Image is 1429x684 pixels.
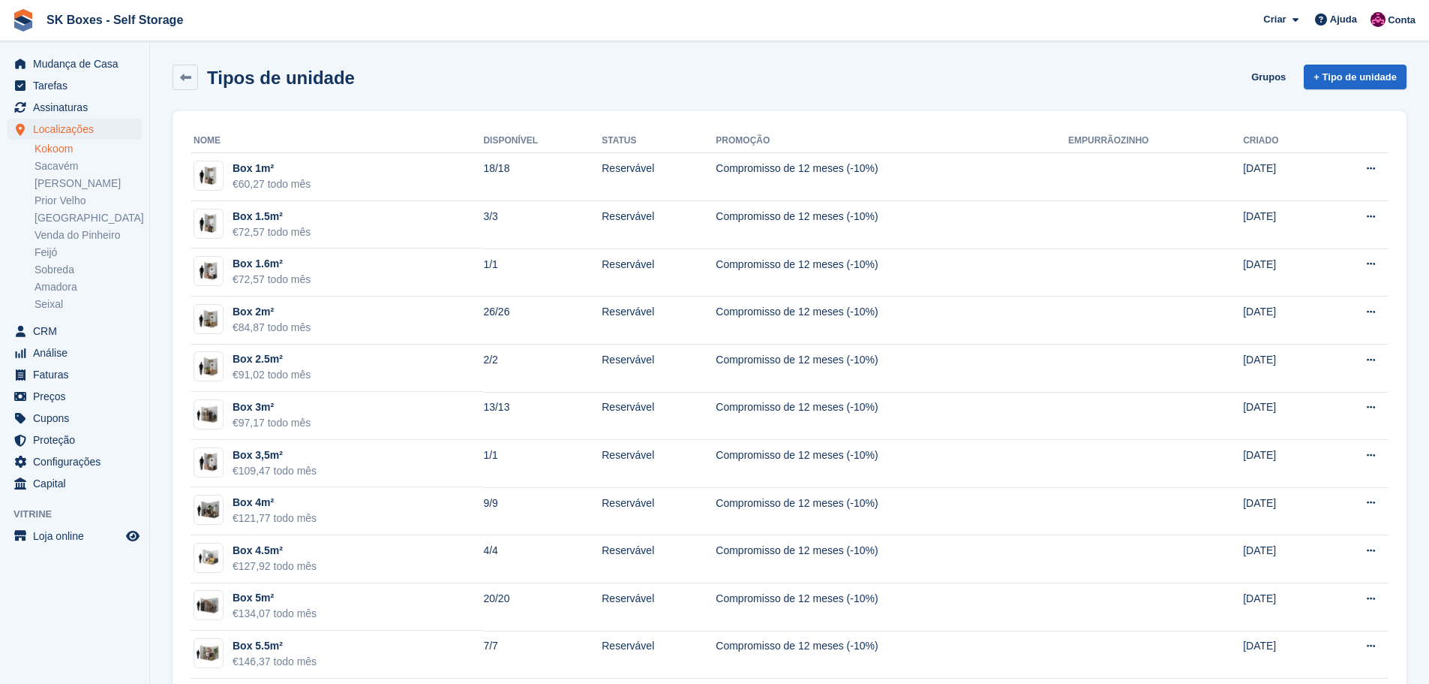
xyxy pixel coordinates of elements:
[8,473,142,494] a: menu
[602,535,716,583] td: Reservável
[33,97,123,118] span: Assinaturas
[233,176,311,192] div: €60,27 todo mês
[602,201,716,249] td: Reservável
[602,487,716,535] td: Reservável
[8,451,142,472] a: menu
[8,97,142,118] a: menu
[33,342,123,363] span: Análise
[1243,297,1320,345] td: [DATE]
[1243,440,1320,488] td: [DATE]
[35,176,142,191] a: [PERSON_NAME]
[8,429,142,450] a: menu
[1243,392,1320,440] td: [DATE]
[1243,535,1320,583] td: [DATE]
[1243,583,1320,631] td: [DATE]
[716,440,1068,488] td: Compromisso de 12 meses (-10%)
[233,256,311,272] div: Box 1.6m²
[1330,12,1357,27] span: Ajuda
[194,404,223,426] img: 32-sqft-unit.jpg
[483,345,602,393] td: 2/2
[716,129,1068,153] th: Promoção
[716,583,1068,631] td: Compromisso de 12 meses (-10%)
[233,415,311,431] div: €97,17 todo mês
[483,297,602,345] td: 26/26
[233,320,311,336] div: €84,87 todo mês
[33,119,123,140] span: Localizações
[233,463,317,479] div: €109,47 todo mês
[483,487,602,535] td: 9/9
[35,280,142,294] a: Amadora
[8,526,142,547] a: menu
[483,153,602,201] td: 18/18
[483,201,602,249] td: 3/3
[483,535,602,583] td: 4/4
[602,345,716,393] td: Reservável
[35,211,142,225] a: [GEOGRAPHIC_DATA]
[35,246,142,260] a: Feijó
[1243,631,1320,679] td: [DATE]
[35,297,142,312] a: Seixal
[124,527,142,545] a: Loja de pré-visualização
[8,364,142,385] a: menu
[1243,487,1320,535] td: [DATE]
[233,590,317,606] div: Box 5m²
[8,75,142,96] a: menu
[8,342,142,363] a: menu
[233,559,317,574] div: €127,92 todo mês
[194,643,223,664] img: 64-sqft-unit.jpg
[602,631,716,679] td: Reservável
[1370,12,1385,27] img: Joana Alegria
[233,638,317,654] div: Box 5.5m²
[483,129,602,153] th: Disponível
[35,194,142,208] a: Prior Velho
[716,535,1068,583] td: Compromisso de 12 meses (-10%)
[233,351,311,367] div: Box 2.5m²
[194,212,223,234] img: 15-sqft-unit%20(6).jpg
[233,161,311,176] div: Box 1m²
[602,583,716,631] td: Reservável
[1263,12,1286,27] span: Criar
[1243,153,1320,201] td: [DATE]
[8,321,142,342] a: menu
[602,129,716,153] th: Status
[35,159,142,173] a: Sacavém
[8,53,142,74] a: menu
[233,209,311,224] div: Box 1.5m²
[12,9,35,32] img: stora-icon-8386f47178a22dfd0bd8f6a31ec36ba5ce8667c1dd55bd0f319d3a0aa187defe.svg
[233,272,311,288] div: €72,57 todo mês
[233,543,317,559] div: Box 4.5m²
[1243,249,1320,297] td: [DATE]
[33,526,123,547] span: Loja online
[194,309,223,330] img: 25-sqft-unit.jpg
[1068,129,1243,153] th: Empurrãozinho
[194,356,223,378] img: 25-sqft-unit.jpg
[194,261,223,282] img: 20-sqft-unit%20(1).jpg
[194,499,223,521] img: 40-sqft-unit%20(1).jpg
[602,249,716,297] td: Reservável
[207,68,355,88] h2: Tipos de unidade
[8,386,142,407] a: menu
[233,399,311,415] div: Box 3m²
[233,511,317,526] div: €121,77 todo mês
[233,304,311,320] div: Box 2m²
[716,392,1068,440] td: Compromisso de 12 meses (-10%)
[602,440,716,488] td: Reservável
[1388,13,1415,28] span: Conta
[602,392,716,440] td: Reservável
[33,321,123,342] span: CRM
[1304,65,1406,89] a: + Tipo de unidade
[602,297,716,345] td: Reservável
[191,129,483,153] th: Nome
[233,654,317,670] div: €146,37 todo mês
[716,297,1068,345] td: Compromisso de 12 meses (-10%)
[33,75,123,96] span: Tarefas
[8,408,142,429] a: menu
[483,583,602,631] td: 20/20
[716,249,1068,297] td: Compromisso de 12 meses (-10%)
[33,53,123,74] span: Mudança de Casa
[483,440,602,488] td: 1/1
[233,224,311,240] div: €72,57 todo mês
[33,451,123,472] span: Configurações
[33,386,123,407] span: Preços
[483,249,602,297] td: 1/1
